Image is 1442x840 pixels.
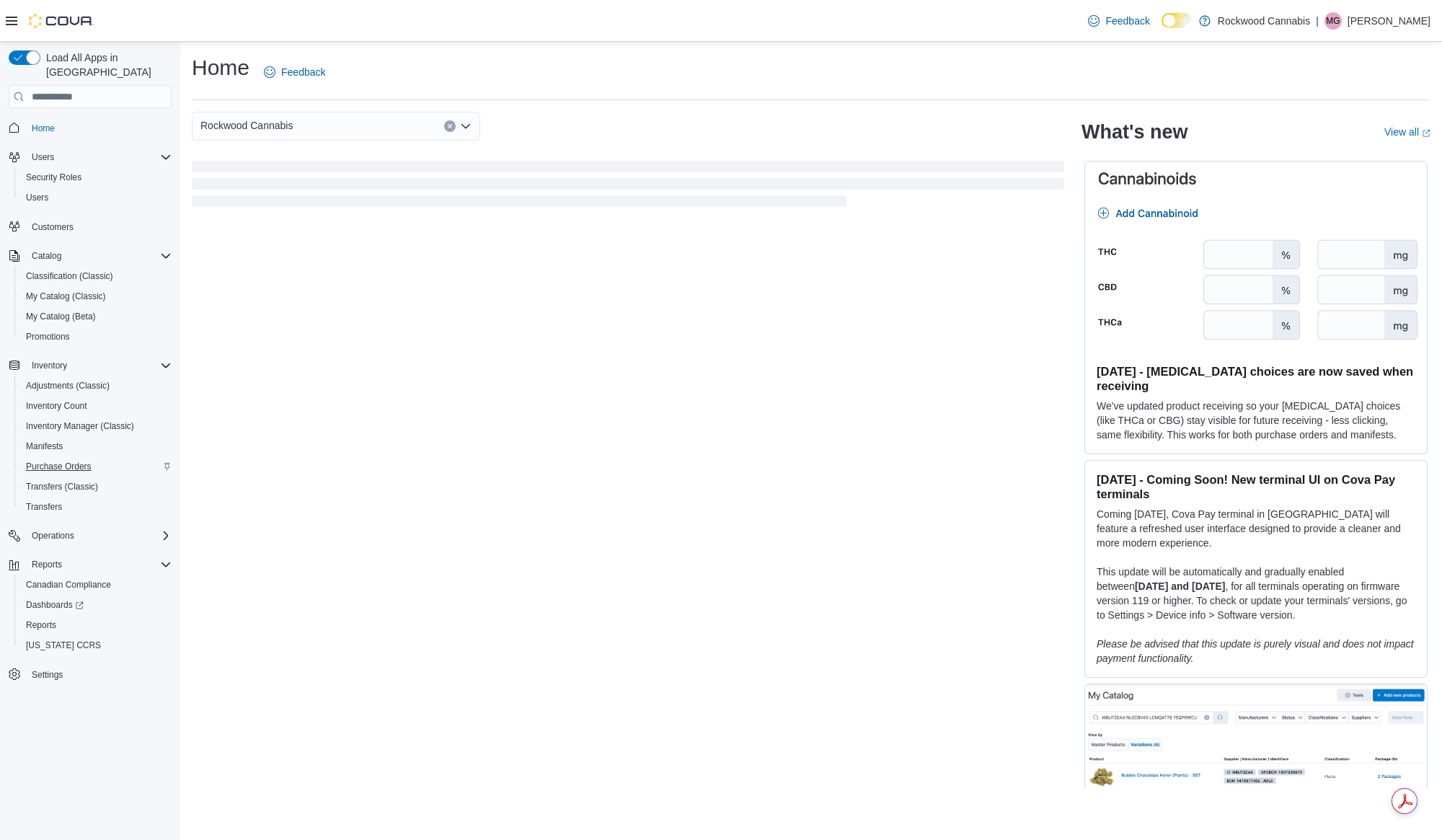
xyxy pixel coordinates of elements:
span: Feedback [1105,14,1149,28]
button: My Catalog (Beta) [14,306,177,327]
a: Purchase Orders [20,458,97,475]
a: Users [20,189,54,206]
a: Dashboards [14,595,177,615]
div: Massimo Garcia [1324,12,1342,30]
button: Inventory Manager (Classic) [14,416,177,436]
button: Transfers (Classic) [14,477,177,497]
button: Manifests [14,436,177,456]
a: Classification (Classic) [20,268,119,285]
a: View allExternal link [1384,126,1430,138]
button: Canadian Compliance [14,575,177,595]
span: Security Roles [20,169,172,186]
span: Customers [32,221,74,233]
a: Inventory Manager (Classic) [20,417,140,435]
span: Canadian Compliance [20,576,172,593]
span: My Catalog (Classic) [20,288,172,305]
button: Users [3,147,177,167]
svg: External link [1422,129,1430,138]
button: Security Roles [14,167,177,187]
h3: [DATE] - Coming Soon! New terminal UI on Cova Pay terminals [1097,472,1415,501]
button: Catalog [26,247,67,265]
button: Reports [14,615,177,635]
a: Feedback [1082,6,1155,35]
button: Customers [3,216,177,237]
h3: [DATE] - [MEDICAL_DATA] choices are now saved when receiving [1097,364,1415,393]
span: Adjustments (Classic) [20,377,172,394]
span: My Catalog (Classic) [26,291,106,302]
span: Users [32,151,54,163]
span: Users [26,149,172,166]
span: Inventory Count [26,400,87,412]
span: Transfers (Classic) [20,478,172,495]
a: Transfers [20,498,68,516]
a: Manifests [20,438,68,455]
p: Coming [DATE], Cova Pay terminal in [GEOGRAPHIC_DATA] will feature a refreshed user interface des... [1097,507,1415,550]
span: Transfers [20,498,172,516]
span: [US_STATE] CCRS [26,640,101,651]
a: Security Roles [20,169,87,186]
h2: What's new [1081,120,1187,143]
span: Reports [26,556,172,573]
button: Purchase Orders [14,456,177,477]
button: Catalog [3,246,177,266]
img: Cova [29,14,94,28]
span: Classification (Classic) [20,268,172,285]
button: Open list of options [460,120,472,132]
p: This update will be automatically and gradually enabled between , for all terminals operating on ... [1097,565,1415,622]
span: Manifests [20,438,172,455]
button: Settings [3,664,177,685]
h1: Home [192,53,249,82]
p: [PERSON_NAME] [1348,12,1430,30]
a: Inventory Count [20,397,93,415]
a: Dashboards [20,596,89,614]
button: Home [3,117,177,138]
a: My Catalog (Beta) [20,308,102,325]
span: Operations [26,527,172,544]
span: Washington CCRS [20,637,172,654]
a: My Catalog (Classic) [20,288,112,305]
button: Inventory Count [14,396,177,416]
span: Dashboards [26,599,84,611]
span: Catalog [32,250,61,262]
span: Home [26,118,172,136]
span: Canadian Compliance [26,579,111,591]
a: Promotions [20,328,76,345]
span: Loading [192,164,1064,210]
em: Please be advised that this update is purely visual and does not impact payment functionality. [1097,638,1414,664]
span: Transfers (Classic) [26,481,98,492]
span: Promotions [20,328,172,345]
a: Reports [20,616,62,634]
button: Reports [26,556,68,573]
span: Transfers [26,501,62,513]
button: [US_STATE] CCRS [14,635,177,655]
button: Promotions [14,327,177,347]
a: Settings [26,666,68,684]
span: MG [1326,12,1340,30]
a: Transfers (Classic) [20,478,104,495]
button: Adjustments (Classic) [14,376,177,396]
input: Dark Mode [1162,13,1192,28]
span: Purchase Orders [20,458,172,475]
span: My Catalog (Beta) [26,311,96,322]
button: Users [26,149,60,166]
span: Dashboards [20,596,172,614]
button: Reports [3,554,177,575]
nav: Complex example [9,111,172,722]
button: Clear input [444,120,456,132]
button: Classification (Classic) [14,266,177,286]
span: Inventory [32,360,67,371]
button: Inventory [26,357,73,374]
a: Canadian Compliance [20,576,117,593]
span: Customers [26,218,172,236]
p: We've updated product receiving so your [MEDICAL_DATA] choices (like THCa or CBG) stay visible fo... [1097,399,1415,442]
span: Inventory Manager (Classic) [20,417,172,435]
button: Operations [3,526,177,546]
span: My Catalog (Beta) [20,308,172,325]
button: My Catalog (Classic) [14,286,177,306]
span: Classification (Classic) [26,270,113,282]
span: Inventory Count [20,397,172,415]
span: Purchase Orders [26,461,92,472]
span: Settings [26,666,172,684]
span: Load All Apps in [GEOGRAPHIC_DATA] [40,50,172,79]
